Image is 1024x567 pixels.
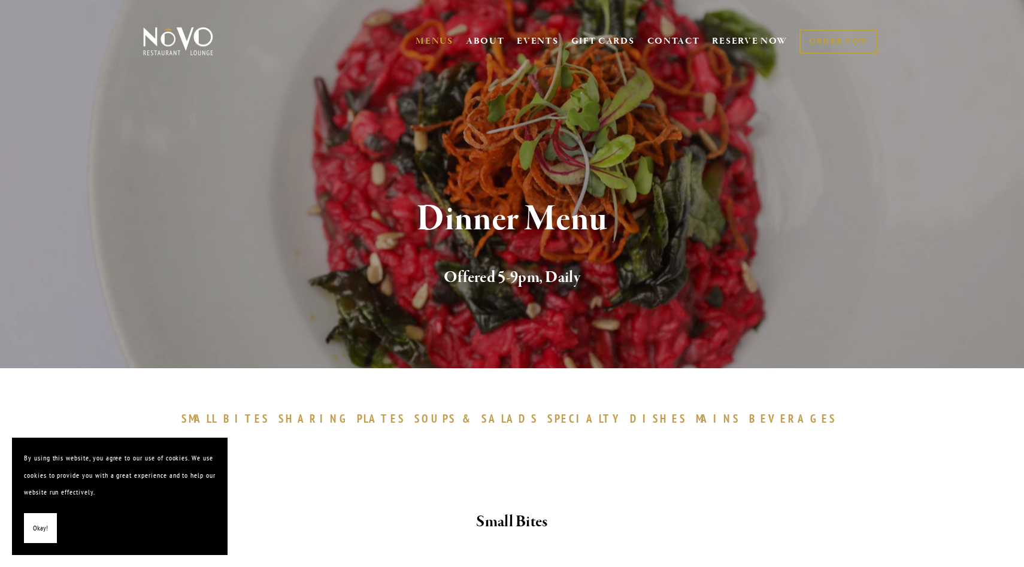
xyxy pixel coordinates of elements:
strong: Small Bites [476,511,547,532]
span: & [462,411,475,426]
a: RESERVE NOW [712,30,787,53]
button: Okay! [24,513,57,544]
a: SMALLBITES [181,411,275,426]
span: Okay! [33,520,48,537]
span: PLATES [357,411,405,426]
a: SOUPS&SALADS [414,411,544,426]
h1: Dinner Menu [163,200,861,239]
span: SHARING [278,411,352,426]
a: ORDER NOW [799,29,878,54]
img: Novo Restaurant &amp; Lounge [141,26,216,56]
section: Cookie banner [12,438,228,555]
span: MAINS [696,411,741,426]
a: MAINS [696,411,747,426]
a: GIFT CARDS [571,30,635,53]
a: SHARINGPLATES [278,411,411,426]
a: EVENTS [517,35,558,47]
span: SPECIALTY [547,411,624,426]
a: CONTACT [647,30,700,53]
span: SOUPS [414,411,456,426]
span: BEVERAGES [749,411,837,426]
p: By using this website, you agree to our use of cookies. We use cookies to provide you with a grea... [24,450,216,501]
a: BEVERAGES [749,411,843,426]
span: BITES [223,411,269,426]
a: MENUS [416,35,453,47]
span: DISHES [630,411,687,426]
a: ABOUT [466,35,505,47]
a: SPECIALTYDISHES [547,411,692,426]
span: SALADS [481,411,539,426]
span: SMALL [181,411,217,426]
h2: Offered 5-9pm, Daily [163,265,861,290]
